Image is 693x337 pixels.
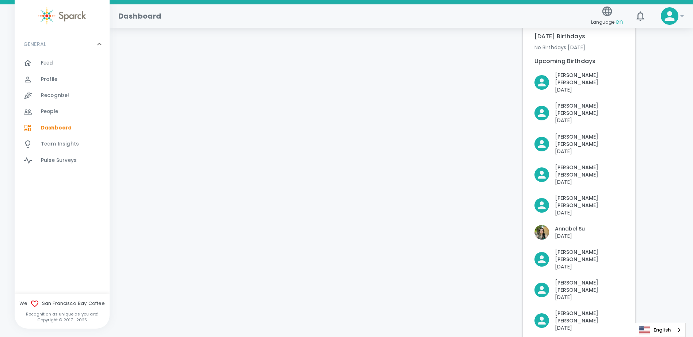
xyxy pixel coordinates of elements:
[555,133,624,148] p: [PERSON_NAME] [PERSON_NAME]
[555,263,624,270] p: [DATE]
[555,310,624,324] p: [PERSON_NAME] [PERSON_NAME]
[15,55,110,71] a: Feed
[534,102,624,124] button: Click to Recognize!
[15,55,110,171] div: GENERAL
[635,323,686,337] div: Language
[15,299,110,308] span: We San Francisco Bay Coffee
[616,18,623,26] span: en
[38,7,86,24] img: Sparck logo
[555,148,624,155] p: [DATE]
[555,232,585,240] p: [DATE]
[555,209,624,216] p: [DATE]
[15,136,110,152] a: Team Insights
[529,66,624,93] div: Click to Recognize!
[555,194,624,209] p: [PERSON_NAME] [PERSON_NAME]
[555,324,624,332] p: [DATE]
[15,71,110,88] a: Profile
[534,164,624,186] button: Click to Recognize!
[529,243,624,270] div: Click to Recognize!
[41,76,57,83] span: Profile
[534,44,624,51] p: No Birthdays [DATE]
[555,248,624,263] p: [PERSON_NAME] [PERSON_NAME]
[635,323,685,337] a: English
[635,323,686,337] aside: Language selected: English
[15,120,110,136] a: Dashboard
[534,133,624,155] button: Click to Recognize!
[534,310,624,332] button: Click to Recognize!
[529,127,624,155] div: Click to Recognize!
[41,108,58,115] span: People
[534,225,549,240] img: Picture of Annabel Su
[41,157,77,164] span: Pulse Surveys
[15,33,110,55] div: GENERAL
[555,279,624,294] p: [PERSON_NAME] [PERSON_NAME]
[555,225,585,232] p: Annabel Su
[41,124,72,132] span: Dashboard
[41,59,53,67] span: Feed
[555,294,624,301] p: [DATE]
[534,32,624,41] p: [DATE] Birthdays
[555,178,624,186] p: [DATE]
[591,17,623,27] span: Language:
[529,304,624,332] div: Click to Recognize!
[534,194,624,216] button: Click to Recognize!
[529,96,624,124] div: Click to Recognize!
[534,57,624,66] p: Upcoming Birthdays
[534,71,624,93] button: Click to Recognize!
[529,273,624,301] div: Click to Recognize!
[15,7,110,24] a: Sparck logo
[41,92,69,99] span: Recognize!
[529,189,624,216] div: Click to Recognize!
[529,158,624,186] div: Click to Recognize!
[534,248,624,270] button: Click to Recognize!
[15,311,110,317] p: Recognition as unique as you are!
[588,3,626,29] button: Language:en
[534,225,585,240] button: Click to Recognize!
[555,117,624,124] p: [DATE]
[15,104,110,120] a: People
[15,152,110,168] a: Pulse Surveys
[555,71,624,86] p: [PERSON_NAME] [PERSON_NAME]
[534,279,624,301] button: Click to Recognize!
[41,140,79,148] span: Team Insights
[555,102,624,117] p: [PERSON_NAME] [PERSON_NAME]
[15,88,110,104] a: Recognize!
[555,86,624,93] p: [DATE]
[118,10,161,22] h1: Dashboard
[15,317,110,323] p: Copyright © 2017 - 2025
[23,40,46,48] p: GENERAL
[555,164,624,178] p: [PERSON_NAME] [PERSON_NAME]
[529,219,585,240] div: Click to Recognize!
